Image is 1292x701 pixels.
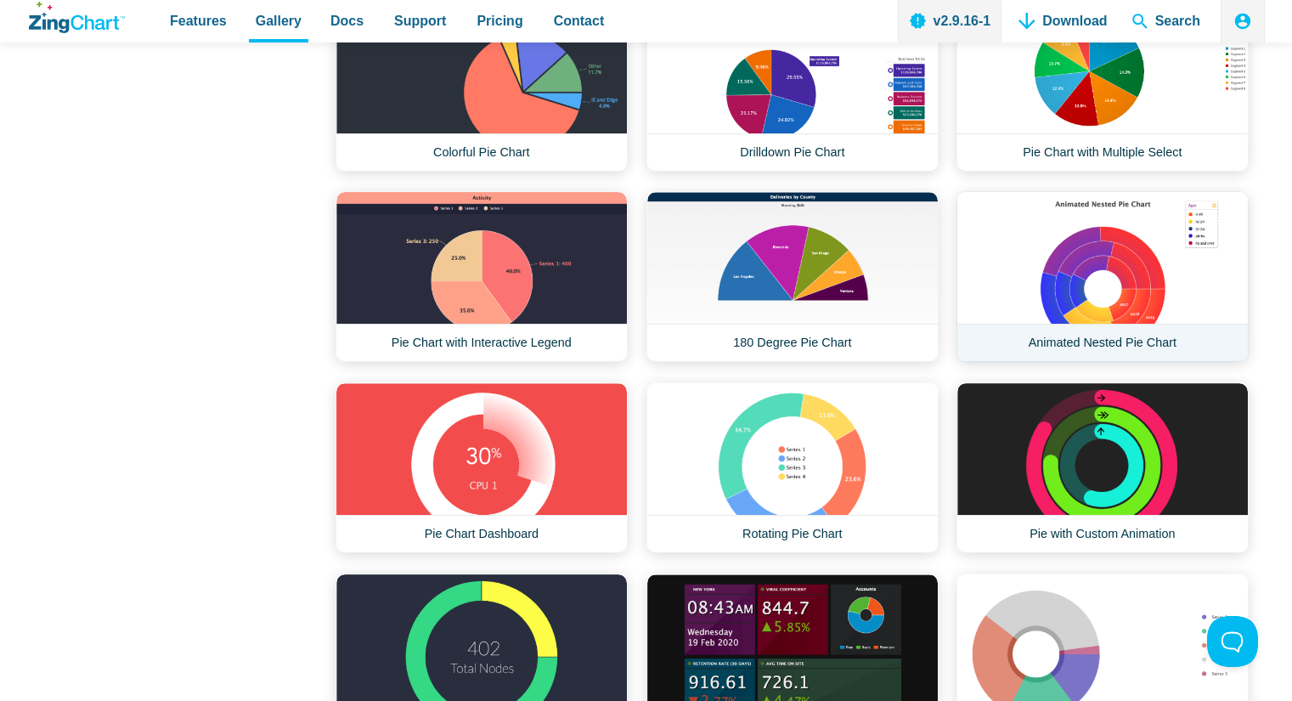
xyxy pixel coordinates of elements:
a: Pie with Custom Animation [956,382,1249,553]
iframe: Toggle Customer Support [1207,616,1258,667]
a: Animated Nested Pie Chart [956,191,1249,362]
a: Rotating Pie Chart [646,382,939,553]
span: Features [170,9,227,32]
a: Pie Chart Dashboard [336,382,628,553]
a: Drilldown Pie Chart [646,1,939,172]
a: Pie Chart with Interactive Legend [336,191,628,362]
span: Pricing [477,9,522,32]
span: Docs [330,9,364,32]
span: Gallery [256,9,302,32]
span: Support [394,9,446,32]
a: Pie Chart with Multiple Select [956,1,1249,172]
a: Colorful Pie Chart [336,1,628,172]
a: 180 Degree Pie Chart [646,191,939,362]
a: ZingChart Logo. Click to return to the homepage [29,2,125,33]
span: Contact [554,9,605,32]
